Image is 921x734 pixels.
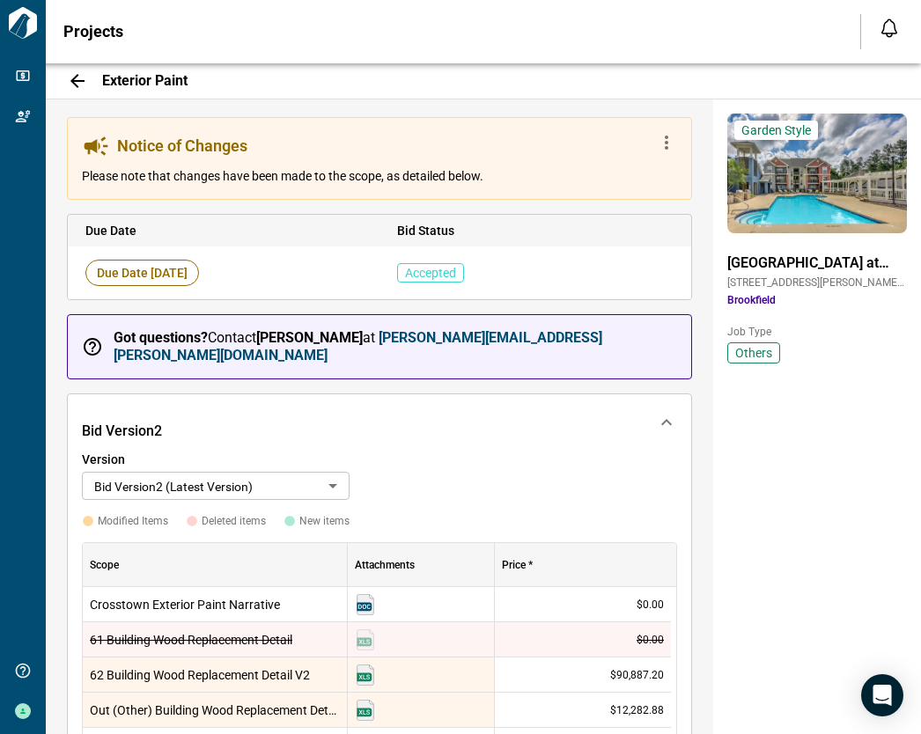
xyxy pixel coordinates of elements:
[502,543,533,587] div: Price *
[355,664,376,686] img: Buildings 62 Wood Replacement V2.xlsx
[610,668,664,682] span: $90,887.20
[63,23,123,40] span: Projects
[727,114,907,233] img: property-asset
[102,72,188,90] span: Exterior Paint
[875,14,903,42] button: Open notification feed
[397,263,464,283] span: Accepted
[98,514,168,528] span: Modified Items
[741,122,811,138] span: Garden Style
[114,329,208,346] strong: Got questions?
[90,631,340,649] span: 61 Building Wood Replacement Detail
[637,598,664,612] span: $0.00
[355,629,376,650] img: Buildings 61 Wood Replacement.xlsx
[82,167,483,185] span: Please note that changes have been made to the scope, as detailed below.
[495,543,671,587] div: Price *
[727,293,907,307] span: Brookfield
[397,222,674,239] span: Bid Status
[90,701,340,719] span: Out (Other) Building Wood Replacement Detail V2
[114,329,677,364] span: Contact at
[90,666,340,684] span: 62 Building Wood Replacement Detail V2
[355,594,376,615] img: Crosstown at Chapel Hill Ext. Paint Narrative.docx
[90,596,340,613] span: Crosstown Exterior Paint Narrative
[355,558,415,572] span: Attachments
[256,329,363,346] strong: [PERSON_NAME]
[355,700,376,721] img: Out Buildings Wood Replacement V2.xlsx
[83,543,348,587] div: Scope
[727,275,907,290] span: [STREET_ADDRESS][PERSON_NAME] , [GEOGRAPHIC_DATA] , NC
[727,325,907,339] span: Job Type
[649,132,677,160] button: more
[202,514,266,528] span: Deleted items
[117,137,247,155] span: Notice of Changes
[861,674,903,716] div: Open Intercom Messenger
[85,222,362,239] span: Due Date
[610,703,664,717] span: $12,282.88
[82,451,677,468] span: Version
[68,394,691,451] div: Bid Version2
[82,422,162,440] span: Bid Version 2
[114,329,602,363] a: [PERSON_NAME][EMAIL_ADDRESS][PERSON_NAME][DOMAIN_NAME]
[735,344,772,362] span: Others
[94,480,253,494] span: Bid Version 2 (Latest Version)
[299,514,350,528] span: New items
[727,254,907,272] span: [GEOGRAPHIC_DATA] at [GEOGRAPHIC_DATA]
[85,260,199,286] span: Due Date [DATE]
[90,543,119,587] div: Scope
[637,633,664,647] span: $0.00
